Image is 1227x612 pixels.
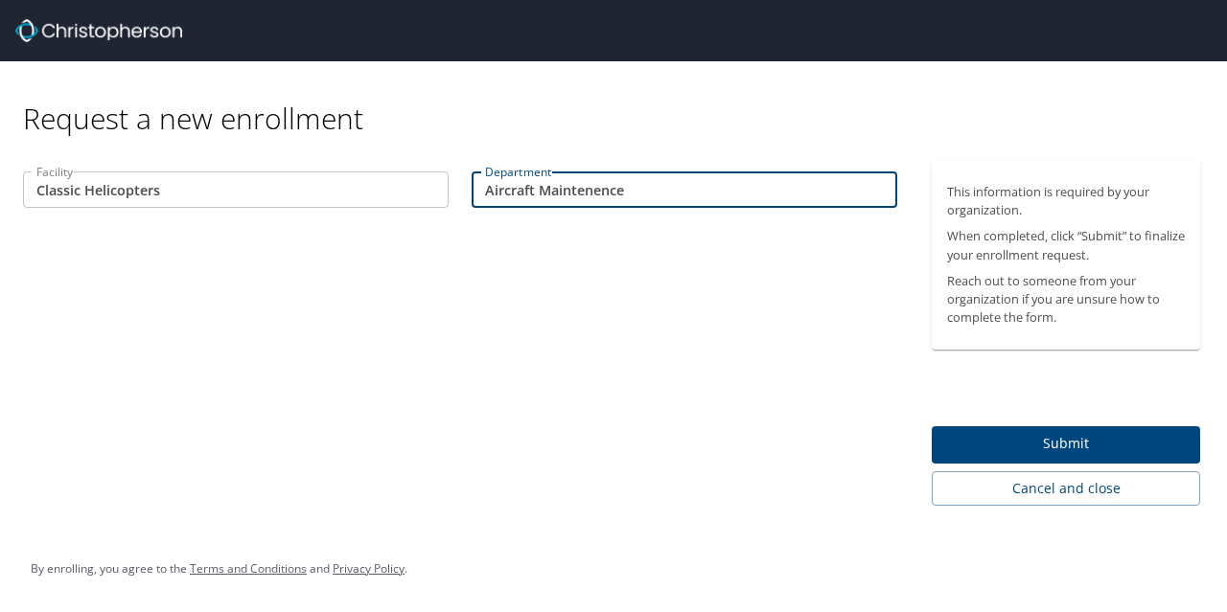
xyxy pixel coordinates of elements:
a: Privacy Policy [333,560,405,577]
input: EX: [472,171,897,208]
span: Cancel and close [947,477,1185,501]
p: Reach out to someone from your organization if you are unsure how to complete the form. [947,272,1185,328]
div: By enrolling, you agree to the and . [31,545,407,593]
p: When completed, click “Submit” to finalize your enrollment request. [947,227,1185,263]
input: EX: [23,171,449,208]
a: Terms and Conditions [190,560,307,577]
div: Request a new enrollment [23,61,1215,137]
img: cbt logo [15,19,182,42]
p: This information is required by your organization. [947,183,1185,219]
button: Submit [932,426,1200,464]
button: Cancel and close [932,471,1200,507]
span: Submit [947,432,1185,456]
